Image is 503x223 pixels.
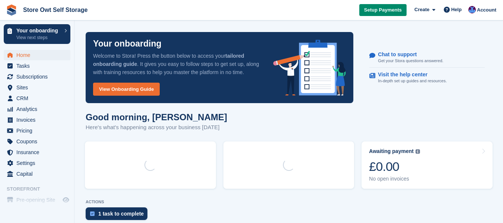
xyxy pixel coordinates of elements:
a: menu [4,93,70,103]
p: Chat to support [378,51,437,58]
span: Capital [16,169,61,179]
img: Andrew Omeltschenko [468,6,476,13]
p: ACTIONS [86,200,492,204]
span: Create [414,6,429,13]
span: Coupons [16,136,61,147]
img: onboarding-info-6c161a55d2c0e0a8cae90662b2fe09162a5109e8cc188191df67fb4f79e88e88.svg [273,40,346,96]
a: Your onboarding View next steps [4,24,70,44]
a: menu [4,195,70,205]
a: menu [4,158,70,168]
p: Your onboarding [93,39,162,48]
a: Visit the help center In-depth set up guides and resources. [369,68,485,88]
a: menu [4,169,70,179]
span: Settings [16,158,61,168]
span: Help [451,6,462,13]
img: stora-icon-8386f47178a22dfd0bd8f6a31ec36ba5ce8667c1dd55bd0f319d3a0aa187defe.svg [6,4,17,16]
a: menu [4,61,70,71]
span: Insurance [16,147,61,157]
a: Preview store [61,195,70,204]
a: menu [4,125,70,136]
a: menu [4,50,70,60]
span: Subscriptions [16,71,61,82]
a: Chat to support Get your Stora questions answered. [369,48,485,68]
img: icon-info-grey-7440780725fd019a000dd9b08b2336e03edf1995a4989e88bcd33f0948082b44.svg [416,149,420,154]
a: menu [4,136,70,147]
a: Awaiting payment £0.00 No open invoices [362,141,493,189]
span: Account [477,6,496,14]
span: Tasks [16,61,61,71]
p: Visit the help center [378,71,441,78]
div: No open invoices [369,176,420,182]
div: Awaiting payment [369,148,414,154]
span: Analytics [16,104,61,114]
span: Storefront [7,185,74,193]
span: Pricing [16,125,61,136]
div: £0.00 [369,159,420,174]
span: Invoices [16,115,61,125]
p: View next steps [16,34,61,41]
a: menu [4,71,70,82]
span: Setup Payments [364,6,402,14]
span: CRM [16,93,61,103]
span: Home [16,50,61,60]
a: View Onboarding Guide [93,83,160,96]
a: menu [4,115,70,125]
div: 1 task to complete [98,211,144,217]
h1: Good morning, [PERSON_NAME] [86,112,227,122]
p: Welcome to Stora! Press the button below to access your . It gives you easy to follow steps to ge... [93,52,261,76]
span: Pre-opening Site [16,195,61,205]
a: Store Owt Self Storage [20,4,90,16]
p: Here's what's happening across your business [DATE] [86,123,227,132]
p: Get your Stora questions answered. [378,58,443,64]
a: menu [4,104,70,114]
a: Setup Payments [359,4,407,16]
span: Sites [16,82,61,93]
a: menu [4,147,70,157]
a: menu [4,82,70,93]
p: Your onboarding [16,28,61,33]
img: task-75834270c22a3079a89374b754ae025e5fb1db73e45f91037f5363f120a921f8.svg [90,211,95,216]
p: In-depth set up guides and resources. [378,78,447,84]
